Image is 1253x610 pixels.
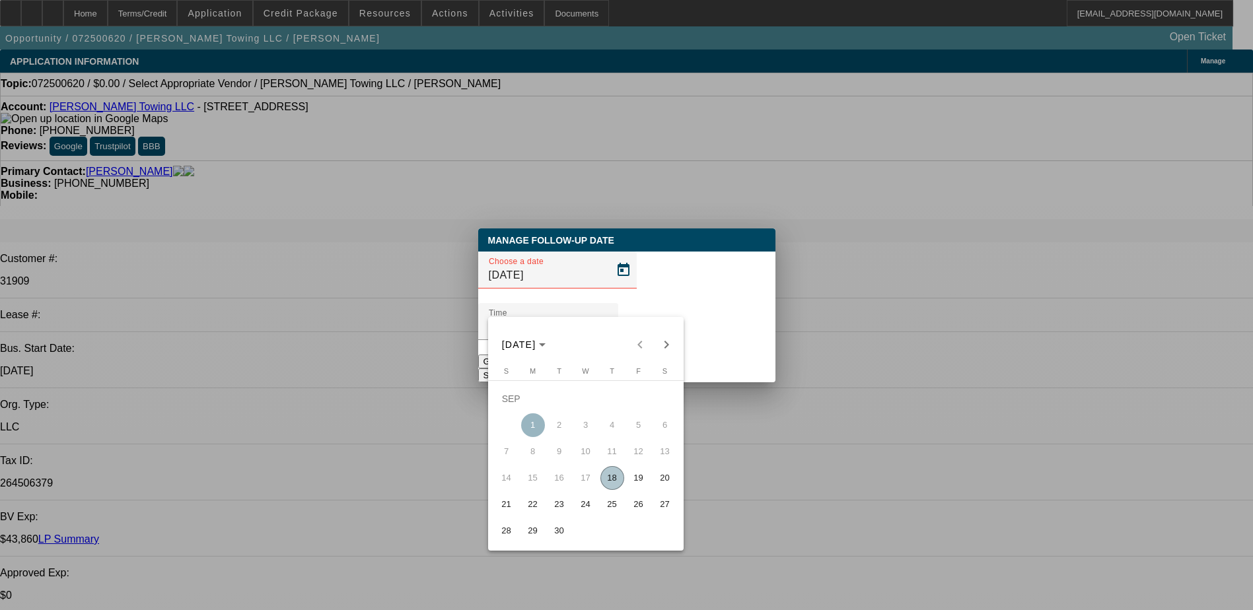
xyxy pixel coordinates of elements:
[520,438,546,465] button: September 8, 2025
[546,491,573,518] button: September 23, 2025
[520,491,546,518] button: September 22, 2025
[530,367,536,375] span: M
[495,492,519,516] span: 21
[600,413,624,437] span: 4
[652,412,678,438] button: September 6, 2025
[495,519,519,543] span: 28
[627,466,651,490] span: 19
[495,466,519,490] span: 14
[627,413,651,437] span: 5
[493,518,520,544] button: September 28, 2025
[653,440,677,463] span: 13
[653,492,677,516] span: 27
[599,412,626,438] button: September 4, 2025
[493,438,520,465] button: September 7, 2025
[626,465,652,491] button: September 19, 2025
[636,367,641,375] span: F
[600,466,624,490] span: 18
[599,491,626,518] button: September 25, 2025
[574,492,598,516] span: 24
[599,438,626,465] button: September 11, 2025
[573,438,599,465] button: September 10, 2025
[626,438,652,465] button: September 12, 2025
[600,492,624,516] span: 25
[546,518,573,544] button: September 30, 2025
[626,491,652,518] button: September 26, 2025
[493,491,520,518] button: September 21, 2025
[653,413,677,437] span: 6
[548,519,571,543] span: 30
[495,440,519,463] span: 7
[521,519,545,543] span: 29
[652,438,678,465] button: September 13, 2025
[652,491,678,518] button: September 27, 2025
[504,367,509,375] span: S
[573,465,599,491] button: September 17, 2025
[662,367,667,375] span: S
[502,339,536,350] span: [DATE]
[497,333,552,356] button: Choose month and year
[548,413,571,437] span: 2
[610,367,614,375] span: T
[548,440,571,463] span: 9
[574,440,598,463] span: 10
[521,440,545,463] span: 8
[546,438,573,465] button: September 9, 2025
[599,465,626,491] button: September 18, 2025
[574,466,598,490] span: 17
[546,465,573,491] button: September 16, 2025
[521,466,545,490] span: 15
[652,465,678,491] button: September 20, 2025
[493,386,678,412] td: SEP
[520,518,546,544] button: September 29, 2025
[521,413,545,437] span: 1
[520,465,546,491] button: September 15, 2025
[600,440,624,463] span: 11
[653,466,677,490] span: 20
[493,465,520,491] button: September 14, 2025
[627,440,651,463] span: 12
[626,412,652,438] button: September 5, 2025
[573,491,599,518] button: September 24, 2025
[520,412,546,438] button: September 1, 2025
[548,492,571,516] span: 23
[548,466,571,490] span: 16
[546,412,573,438] button: September 2, 2025
[557,367,561,375] span: T
[627,492,651,516] span: 26
[574,413,598,437] span: 3
[573,412,599,438] button: September 3, 2025
[653,331,680,358] button: Next month
[521,492,545,516] span: 22
[582,367,589,375] span: W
